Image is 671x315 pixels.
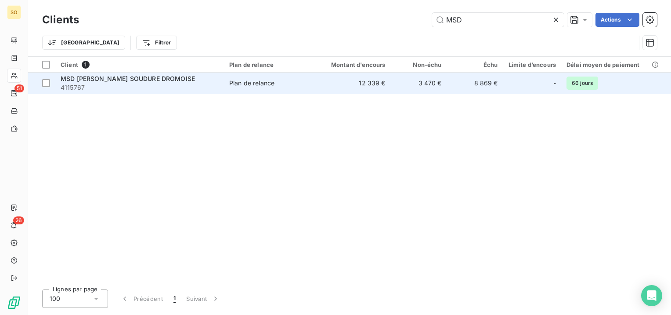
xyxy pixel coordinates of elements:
[13,216,24,224] span: 26
[566,61,660,68] div: Délai moyen de paiement
[229,79,274,88] div: Plan de relance
[181,289,225,308] button: Suivant
[42,12,79,28] h3: Clients
[168,289,181,308] button: 1
[136,36,177,50] button: Filtrer
[509,61,556,68] div: Limite d’encours
[315,73,391,94] td: 12 339 €
[7,5,21,19] div: SO
[391,73,447,94] td: 3 470 €
[115,289,168,308] button: Précédent
[61,61,78,68] span: Client
[61,75,195,82] span: MSD [PERSON_NAME] SOUDURE DROMOISE
[553,79,556,88] span: -
[173,294,176,303] span: 1
[641,285,662,306] div: Open Intercom Messenger
[321,61,386,68] div: Montant d'encours
[595,13,639,27] button: Actions
[82,61,90,69] span: 1
[396,61,442,68] div: Non-échu
[447,73,503,94] td: 8 869 €
[50,294,60,303] span: 100
[432,13,564,27] input: Rechercher
[14,84,24,92] span: 51
[42,36,125,50] button: [GEOGRAPHIC_DATA]
[229,61,310,68] div: Plan de relance
[61,83,219,92] span: 4115767
[7,296,21,310] img: Logo LeanPay
[566,77,598,90] span: 66 jours
[452,61,498,68] div: Échu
